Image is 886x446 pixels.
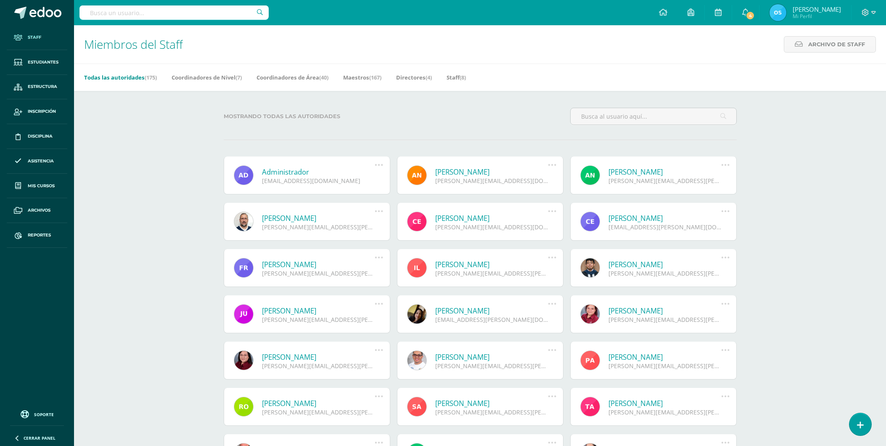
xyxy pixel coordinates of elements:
span: [PERSON_NAME] [793,5,841,13]
a: Maestros(167) [343,71,381,84]
a: Reportes [7,223,67,248]
div: [PERSON_NAME][EMAIL_ADDRESS][PERSON_NAME][DOMAIN_NAME] [608,316,722,324]
a: Disciplina [7,124,67,149]
div: [PERSON_NAME][EMAIL_ADDRESS][PERSON_NAME][DOMAIN_NAME] [435,362,548,370]
a: [PERSON_NAME] [608,306,722,316]
span: (8) [460,74,466,81]
a: Archivo de Staff [784,36,876,53]
a: Coordinadores de Nivel(7) [172,71,242,84]
a: [PERSON_NAME] [608,167,722,177]
span: Mi Perfil [793,13,841,20]
a: Administrador [262,167,375,177]
div: [PERSON_NAME][EMAIL_ADDRESS][PERSON_NAME][DOMAIN_NAME] [608,362,722,370]
span: (175) [145,74,157,81]
label: Mostrando todas las autoridades [224,108,390,125]
div: [PERSON_NAME][EMAIL_ADDRESS][DOMAIN_NAME] [435,177,548,185]
img: 070b477f6933f8ce66674da800cc5d3f.png [770,4,786,21]
div: [EMAIL_ADDRESS][DOMAIN_NAME] [262,177,375,185]
div: [PERSON_NAME][EMAIL_ADDRESS][PERSON_NAME][DOMAIN_NAME] [435,408,548,416]
a: Estructura [7,75,67,100]
span: Archivos [28,207,50,214]
span: Disciplina [28,133,53,140]
a: [PERSON_NAME] [262,352,375,362]
a: [PERSON_NAME] [262,260,375,269]
a: Todas las autoridades(175) [84,71,157,84]
a: Archivos [7,198,67,223]
a: [PERSON_NAME] [435,352,548,362]
span: (7) [235,74,242,81]
span: Reportes [28,232,51,239]
span: (40) [319,74,328,81]
div: [PERSON_NAME][EMAIL_ADDRESS][DOMAIN_NAME] [435,223,548,231]
a: Estudiantes [7,50,67,75]
div: [PERSON_NAME][EMAIL_ADDRESS][PERSON_NAME][DOMAIN_NAME] [262,316,375,324]
a: [PERSON_NAME] [608,213,722,223]
a: Soporte [10,408,64,419]
span: Asistencia [28,158,54,165]
span: 4 [746,11,755,20]
span: Inscripción [28,108,56,115]
a: [PERSON_NAME] [608,352,722,362]
div: [PERSON_NAME][EMAIL_ADDRESS][PERSON_NAME][DOMAIN_NAME] [608,177,722,185]
a: Staff(8) [447,71,466,84]
div: [PERSON_NAME][EMAIL_ADDRESS][PERSON_NAME][DOMAIN_NAME] [262,362,375,370]
span: Staff [28,34,41,41]
div: [PERSON_NAME][EMAIL_ADDRESS][PERSON_NAME][DOMAIN_NAME] [608,408,722,416]
input: Busca un usuario... [79,5,269,20]
span: (4) [426,74,432,81]
a: [PERSON_NAME] [435,306,548,316]
a: [PERSON_NAME] [435,260,548,269]
div: [PERSON_NAME][EMAIL_ADDRESS][PERSON_NAME][DOMAIN_NAME] [262,223,375,231]
span: Cerrar panel [24,435,56,441]
div: [PERSON_NAME][EMAIL_ADDRESS][PERSON_NAME][DOMAIN_NAME] [262,408,375,416]
a: Mis cursos [7,174,67,199]
div: [PERSON_NAME][EMAIL_ADDRESS][PERSON_NAME][DOMAIN_NAME] [262,269,375,277]
a: [PERSON_NAME] [435,398,548,408]
a: Staff [7,25,67,50]
span: Archivo de Staff [808,37,865,52]
a: [PERSON_NAME] [262,306,375,316]
span: Miembros del Staff [84,36,183,52]
a: [PERSON_NAME] [435,213,548,223]
div: [PERSON_NAME][EMAIL_ADDRESS][PERSON_NAME][DOMAIN_NAME] [608,269,722,277]
span: Estudiantes [28,59,58,66]
a: [PERSON_NAME] [608,260,722,269]
a: Inscripción [7,99,67,124]
a: Directores(4) [396,71,432,84]
span: Estructura [28,83,57,90]
span: Mis cursos [28,183,55,189]
a: [PERSON_NAME] [608,398,722,408]
a: [PERSON_NAME] [262,398,375,408]
div: [EMAIL_ADDRESS][PERSON_NAME][DOMAIN_NAME] [435,316,548,324]
div: [EMAIL_ADDRESS][PERSON_NAME][DOMAIN_NAME] [608,223,722,231]
input: Busca al usuario aquí... [571,108,736,125]
a: Asistencia [7,149,67,174]
span: Soporte [34,411,54,417]
a: [PERSON_NAME] [435,167,548,177]
span: (167) [369,74,381,81]
div: [PERSON_NAME][EMAIL_ADDRESS][PERSON_NAME][DOMAIN_NAME] [435,269,548,277]
a: Coordinadores de Área(40) [257,71,328,84]
a: [PERSON_NAME] [262,213,375,223]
